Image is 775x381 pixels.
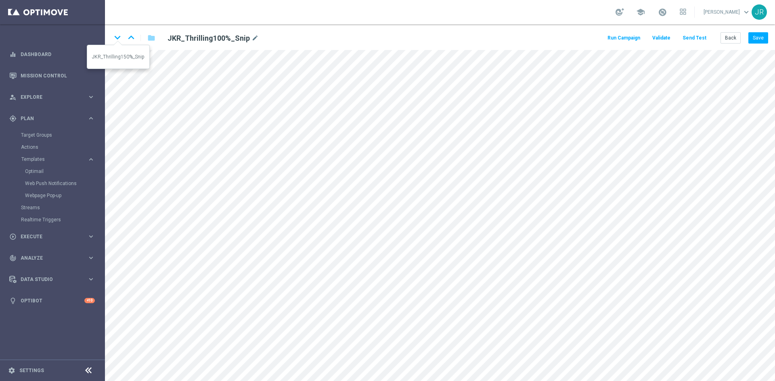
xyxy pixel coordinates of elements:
[606,33,641,44] button: Run Campaign
[21,290,84,311] a: Optibot
[9,65,95,86] div: Mission Control
[25,180,84,187] a: Web Push Notifications
[21,217,84,223] a: Realtime Triggers
[9,233,95,240] button: play_circle_outline Execute keyboard_arrow_right
[125,31,137,44] i: keyboard_arrow_up
[21,153,104,202] div: Templates
[21,204,84,211] a: Streams
[9,94,17,101] i: person_search
[748,32,768,44] button: Save
[21,141,104,153] div: Actions
[703,6,752,18] a: [PERSON_NAME]keyboard_arrow_down
[9,233,17,240] i: play_circle_outline
[21,234,87,239] span: Execute
[9,276,95,283] button: Data Studio keyboard_arrow_right
[21,277,87,282] span: Data Studio
[9,44,95,65] div: Dashboard
[87,156,95,163] i: keyboard_arrow_right
[21,129,104,141] div: Target Groups
[87,115,95,122] i: keyboard_arrow_right
[9,297,17,304] i: lightbulb
[21,202,104,214] div: Streams
[84,298,95,303] div: +10
[21,156,95,162] button: Templates keyboard_arrow_right
[19,368,44,373] a: Settings
[21,157,87,162] div: Templates
[9,276,87,283] div: Data Studio
[25,165,104,177] div: Optimail
[636,8,645,17] span: school
[652,35,670,41] span: Validate
[21,157,79,162] span: Templates
[9,255,95,261] button: track_changes Analyze keyboard_arrow_right
[9,115,17,122] i: gps_fixed
[25,189,104,202] div: Webpage Pop-up
[752,4,767,20] div: JR
[9,73,95,79] button: Mission Control
[9,298,95,304] button: lightbulb Optibot +10
[742,8,751,17] span: keyboard_arrow_down
[9,94,95,100] button: person_search Explore keyboard_arrow_right
[9,115,87,122] div: Plan
[25,168,84,175] a: Optimail
[21,95,87,100] span: Explore
[147,31,156,44] button: folder
[8,367,15,374] i: settings
[9,254,87,262] div: Analyze
[21,144,84,150] a: Actions
[9,254,17,262] i: track_changes
[9,290,95,311] div: Optibot
[9,51,95,58] button: equalizer Dashboard
[111,31,124,44] i: keyboard_arrow_down
[87,254,95,262] i: keyboard_arrow_right
[9,115,95,122] button: gps_fixed Plan keyboard_arrow_right
[87,93,95,101] i: keyboard_arrow_right
[9,233,87,240] div: Execute
[168,33,250,43] h2: JKR_Thrilling100%_Snip
[25,192,84,199] a: Webpage Pop-up
[21,214,104,226] div: Realtime Triggers
[9,94,87,101] div: Explore
[21,132,84,138] a: Target Groups
[21,44,95,65] a: Dashboard
[651,33,672,44] button: Validate
[147,33,155,43] i: folder
[21,116,87,121] span: Plan
[9,51,17,58] i: equalizer
[251,33,259,43] i: mode_edit
[87,233,95,240] i: keyboard_arrow_right
[681,33,708,44] button: Send Test
[87,275,95,283] i: keyboard_arrow_right
[721,32,741,44] button: Back
[25,177,104,189] div: Web Push Notifications
[21,65,95,86] a: Mission Control
[21,256,87,260] span: Analyze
